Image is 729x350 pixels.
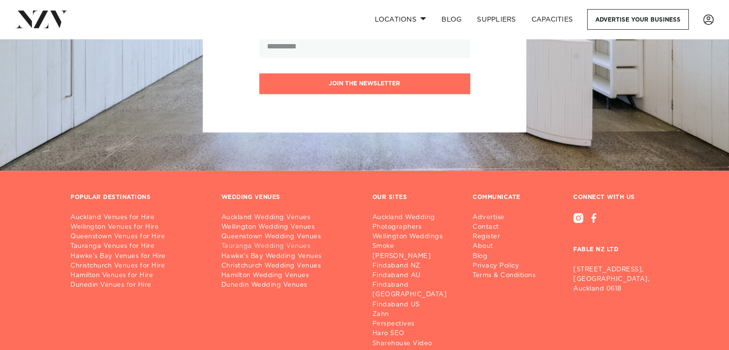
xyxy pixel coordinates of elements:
[524,9,581,30] a: Capacities
[372,232,458,242] a: Wellington Weddings
[70,222,206,232] a: Wellington Venues for Hire
[221,232,357,242] a: Queenstown Wedding Venues
[372,242,458,251] a: Smoke
[473,213,543,222] a: Advertise
[573,223,659,261] h3: FABLE NZ LTD
[473,252,543,261] a: Blog
[372,261,458,271] a: Findaband NZ
[70,252,206,261] a: Hawke's Bay Venues for Hire
[70,242,206,251] a: Tauranga Venues for Hire
[221,213,357,222] a: Auckland Wedding Venues
[70,194,150,201] h3: POPULAR DESTINATIONS
[259,73,470,94] button: Join the newsletter
[70,280,206,290] a: Dunedin Venues for Hire
[473,222,543,232] a: Contact
[473,194,521,201] h3: COMMUNICATE
[70,271,206,280] a: Hamilton Venues for Hire
[372,252,458,261] a: [PERSON_NAME]
[372,319,458,329] a: Perspectives
[221,280,357,290] a: Dunedin Wedding Venues
[372,280,458,300] a: Findaband [GEOGRAPHIC_DATA]
[473,271,543,280] a: Terms & Conditions
[70,232,206,242] a: Queenstown Venues for Hire
[372,300,458,310] a: Findaband US
[70,261,206,271] a: Christchurch Venues for Hire
[221,271,357,280] a: Hamilton Wedding Venues
[221,261,357,271] a: Christchurch Wedding Venues
[15,11,68,28] img: nzv-logo.png
[473,261,543,271] a: Privacy Policy
[473,242,543,251] a: About
[573,265,659,294] p: [STREET_ADDRESS], [GEOGRAPHIC_DATA], Auckland 0618
[70,213,206,222] a: Auckland Venues for Hire
[372,329,458,338] a: Haro SEO
[469,9,523,30] a: SUPPLIERS
[221,252,357,261] a: Hawke's Bay Wedding Venues
[372,271,458,280] a: Findaband AU
[372,310,458,319] a: Zahn
[221,194,280,201] h3: WEDDING VENUES
[221,222,357,232] a: Wellington Wedding Venues
[372,213,458,232] a: Auckland Wedding Photographers
[367,9,434,30] a: Locations
[372,339,458,349] a: Sharehouse Video
[573,194,659,201] h3: CONNECT WITH US
[587,9,689,30] a: Advertise your business
[372,194,407,201] h3: OUR SITES
[221,242,357,251] a: Tauranga Wedding Venues
[473,232,543,242] a: Register
[434,9,469,30] a: BLOG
